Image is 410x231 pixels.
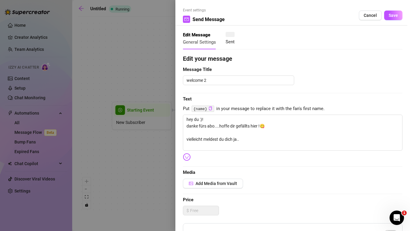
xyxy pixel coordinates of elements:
[183,75,294,85] textarea: welcome 2
[193,16,225,23] span: Send Message
[184,17,189,21] span: mail
[402,211,407,215] span: 1
[226,39,235,45] span: Sent
[183,179,243,188] button: Add Media from Vault
[183,67,212,72] strong: Message Title
[359,11,382,20] button: Cancel
[190,206,219,215] input: Free
[208,106,212,110] span: copy
[183,197,193,202] strong: Price
[364,13,377,18] span: Cancel
[183,170,195,175] strong: Media
[390,211,404,225] iframe: Intercom live chat
[183,55,232,62] strong: Edit your message
[183,96,192,102] strong: Text
[389,13,398,18] span: Save
[192,106,214,112] code: {name}
[183,105,402,112] span: Put in your message to replace it with the fan's first name.
[183,32,210,38] strong: Edit Message
[384,11,402,20] button: Save
[196,181,237,186] span: Add Media from Vault
[183,153,191,161] img: svg%3e
[183,39,216,45] span: General Settings
[208,106,212,111] button: Click to Copy
[183,115,402,151] textarea: hey du :)! danke fürs abo....hoffe dir gefällts hier !😋 vielleicht meldest du dich ja..
[189,181,193,186] span: picture
[183,8,225,13] span: Event settings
